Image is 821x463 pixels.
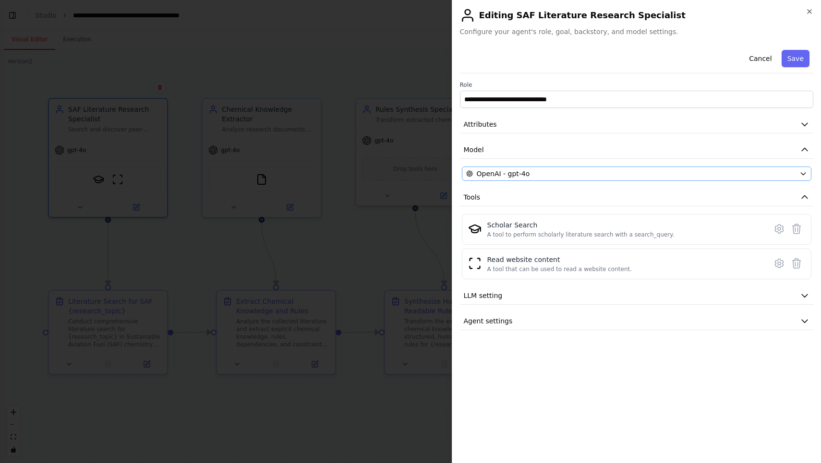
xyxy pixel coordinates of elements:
button: Configure tool [771,255,788,272]
button: Tools [460,189,814,206]
div: Read website content [487,255,632,264]
button: Save [782,50,809,67]
button: Model [460,141,814,159]
h2: Editing SAF Literature Research Specialist [460,8,814,23]
button: Agent settings [460,312,814,330]
button: Delete tool [788,220,805,237]
button: OpenAI - gpt-4o [462,166,812,181]
div: Scholar Search [487,220,675,230]
span: Configure your agent's role, goal, backstory, and model settings. [460,27,814,36]
label: Role [460,81,814,89]
span: Agent settings [464,316,513,326]
button: Attributes [460,116,814,133]
span: Tools [464,192,481,202]
span: LLM setting [464,291,503,300]
button: Cancel [743,50,777,67]
img: ScrapeWebsiteTool [468,257,482,270]
img: SerplyScholarSearchTool [468,222,482,236]
span: Model [464,145,484,154]
div: A tool to perform scholarly literature search with a search_query. [487,231,675,238]
span: Attributes [464,119,497,129]
button: Delete tool [788,255,805,272]
div: A tool that can be used to read a website content. [487,265,632,273]
span: OpenAI - gpt-4o [477,169,530,178]
button: Configure tool [771,220,788,237]
button: LLM setting [460,287,814,305]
